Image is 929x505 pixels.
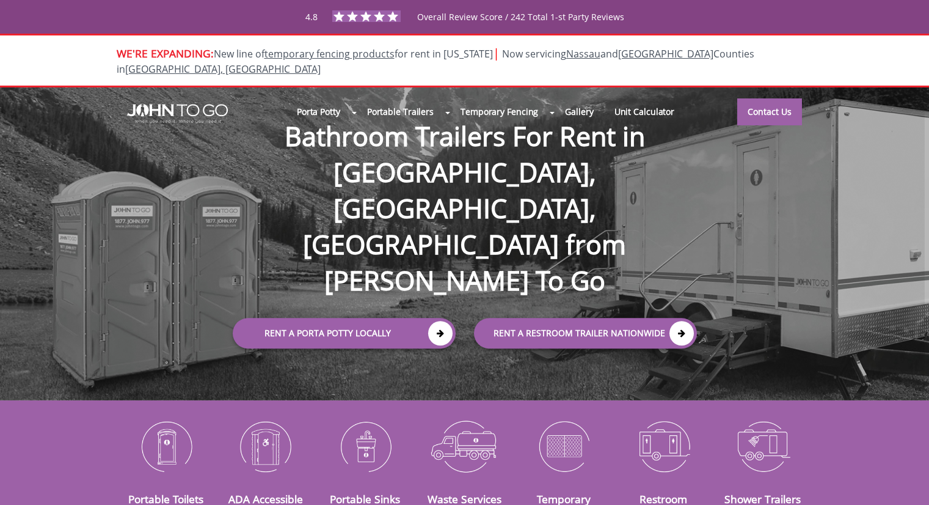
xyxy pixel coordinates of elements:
img: Waste-Services-icon_N.png [424,415,505,478]
span: 4.8 [305,11,318,23]
a: Contact Us [737,98,802,125]
img: Portable-Sinks-icon_N.png [324,415,406,478]
a: Portable Trailers [357,98,444,125]
img: Shower-Trailers-icon_N.png [723,415,804,478]
span: WE'RE EXPANDING: [117,46,214,61]
a: Nassau [566,47,600,61]
span: New line of for rent in [US_STATE] [117,47,754,76]
span: | [493,45,500,61]
img: JOHN to go [127,104,228,123]
img: Restroom-Trailers-icon_N.png [623,415,704,478]
img: ADA-Accessible-Units-icon_N.png [225,415,306,478]
a: Rent a Porta Potty Locally [233,318,456,348]
a: Temporary Fencing [450,98,548,125]
a: [GEOGRAPHIC_DATA], [GEOGRAPHIC_DATA] [125,62,321,76]
h1: Bathroom Trailers For Rent in [GEOGRAPHIC_DATA], [GEOGRAPHIC_DATA], [GEOGRAPHIC_DATA] from [PERSO... [220,79,709,299]
span: Now servicing and Counties in [117,47,754,76]
a: rent a RESTROOM TRAILER Nationwide [474,318,697,348]
a: [GEOGRAPHIC_DATA] [618,47,713,61]
span: Overall Review Score / 242 Total 1-st Party Reviews [417,11,624,47]
img: Temporary-Fencing-cion_N.png [523,415,605,478]
img: Portable-Toilets-icon_N.png [126,415,207,478]
a: Porta Potty [286,98,351,125]
a: temporary fencing products [264,47,395,61]
a: Unit Calculator [604,98,685,125]
a: Gallery [555,98,603,125]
